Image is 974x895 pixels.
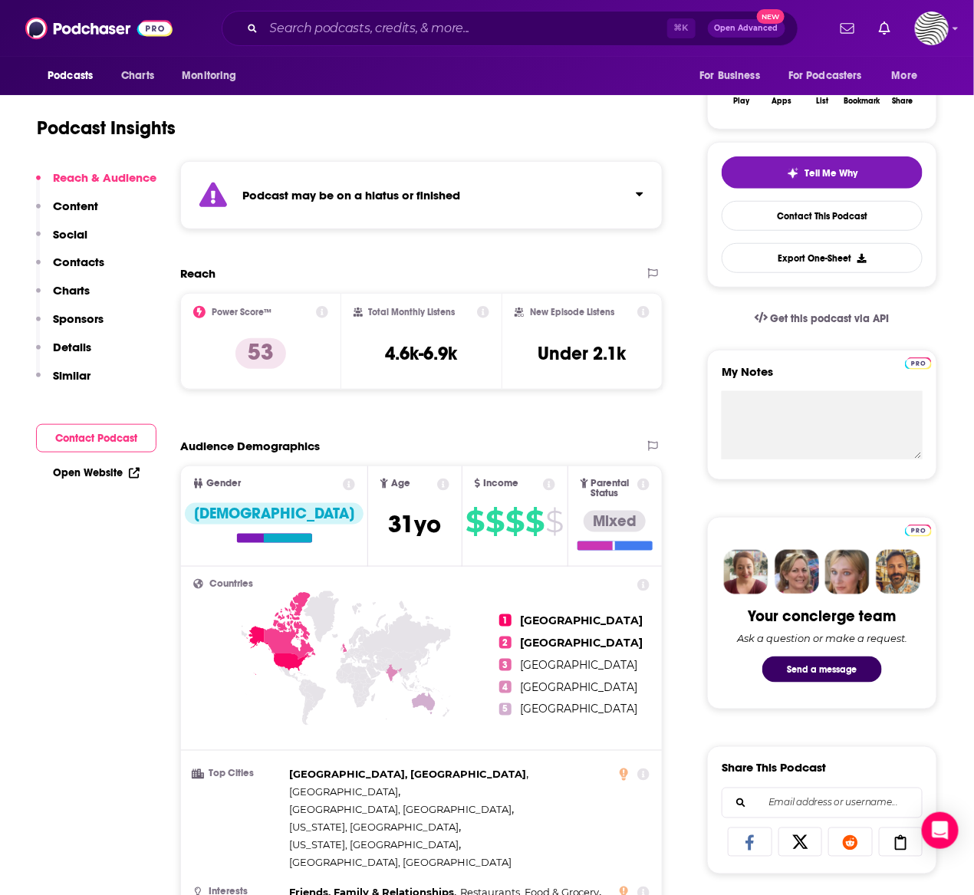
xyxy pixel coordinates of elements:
[722,201,923,231] a: Contact This Podcast
[36,368,90,396] button: Similar
[905,522,932,537] a: Pro website
[53,340,91,354] p: Details
[36,340,91,368] button: Details
[506,509,525,534] span: $
[499,659,512,671] span: 3
[235,338,286,369] p: 53
[193,769,283,779] h3: Top Cities
[521,636,643,650] span: [GEOGRAPHIC_DATA]
[742,300,902,337] a: Get this podcast via API
[37,117,176,140] h1: Podcast Insights
[499,637,512,649] span: 2
[36,255,104,283] button: Contacts
[722,364,923,391] label: My Notes
[53,199,98,213] p: Content
[526,509,545,534] span: $
[222,11,798,46] div: Search podcasts, credits, & more...
[538,342,626,365] h3: Under 2.1k
[530,307,614,318] h2: New Episode Listens
[499,614,512,627] span: 1
[25,14,173,43] a: Podchaser - Follow, Share and Rate Podcasts
[905,525,932,537] img: Podchaser Pro
[48,65,93,87] span: Podcasts
[53,368,90,383] p: Similar
[757,9,785,24] span: New
[728,828,772,857] a: Share on Facebook
[36,170,156,199] button: Reach & Audience
[584,511,646,532] div: Mixed
[778,828,823,857] a: Share on X/Twitter
[734,97,750,106] div: Play
[289,786,398,798] span: [GEOGRAPHIC_DATA]
[499,681,512,693] span: 4
[778,61,884,90] button: open menu
[834,15,860,41] a: Show notifications dropdown
[36,283,90,311] button: Charts
[521,680,638,694] span: [GEOGRAPHIC_DATA]
[521,703,638,716] span: [GEOGRAPHIC_DATA]
[242,188,460,202] strong: Podcast may be on a hiatus or finished
[816,97,828,106] div: List
[722,243,923,273] button: Export One-Sheet
[289,857,512,869] span: [GEOGRAPHIC_DATA], [GEOGRAPHIC_DATA]
[36,227,87,255] button: Social
[844,97,880,106] div: Bookmark
[892,97,913,106] div: Share
[391,479,410,489] span: Age
[289,766,528,784] span: ,
[369,307,456,318] h2: Total Monthly Listens
[905,355,932,370] a: Pro website
[182,65,236,87] span: Monitoring
[180,161,663,229] section: Click to expand status details
[289,784,400,801] span: ,
[922,812,959,849] div: Open Intercom Messenger
[805,167,858,179] span: Tell Me Why
[121,65,154,87] span: Charts
[185,503,364,525] div: [DEMOGRAPHIC_DATA]
[915,12,949,45] span: Logged in as OriginalStrategies
[828,828,873,857] a: Share on Reddit
[499,703,512,716] span: 5
[289,837,461,854] span: ,
[521,658,638,672] span: [GEOGRAPHIC_DATA]
[171,61,256,90] button: open menu
[825,550,870,594] img: Jules Profile
[53,255,104,269] p: Contacts
[264,16,667,41] input: Search podcasts, credits, & more...
[289,839,459,851] span: [US_STATE], [GEOGRAPHIC_DATA]
[892,65,918,87] span: More
[521,614,643,627] span: [GEOGRAPHIC_DATA]
[762,656,882,683] button: Send a message
[667,18,696,38] span: ⌘ K
[689,61,779,90] button: open menu
[771,312,890,325] span: Get this podcast via API
[36,424,156,452] button: Contact Podcast
[180,439,320,453] h2: Audience Demographics
[699,65,760,87] span: For Business
[905,357,932,370] img: Podchaser Pro
[388,509,441,539] span: 31 yo
[111,61,163,90] a: Charts
[715,25,778,32] span: Open Advanced
[749,607,897,626] div: Your concierge team
[772,97,792,106] div: Apps
[206,479,241,489] span: Gender
[724,550,768,594] img: Sydney Profile
[289,768,526,781] span: [GEOGRAPHIC_DATA], [GEOGRAPHIC_DATA]
[36,311,104,340] button: Sponsors
[546,509,564,534] span: $
[873,15,897,41] a: Show notifications dropdown
[180,266,216,281] h2: Reach
[289,821,459,834] span: [US_STATE], [GEOGRAPHIC_DATA]
[36,199,98,227] button: Content
[53,466,140,479] a: Open Website
[708,19,785,38] button: Open AdvancedNew
[722,156,923,189] button: tell me why sparkleTell Me Why
[289,804,512,816] span: [GEOGRAPHIC_DATA], [GEOGRAPHIC_DATA]
[53,227,87,242] p: Social
[289,801,514,819] span: ,
[722,761,826,775] h3: Share This Podcast
[879,828,923,857] a: Copy Link
[915,12,949,45] button: Show profile menu
[209,579,253,589] span: Countries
